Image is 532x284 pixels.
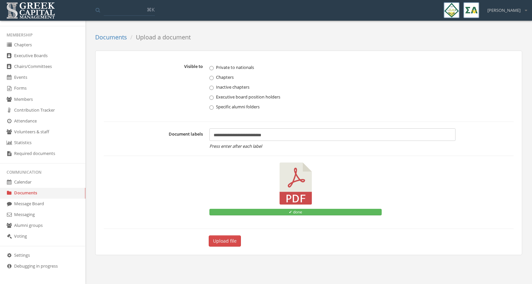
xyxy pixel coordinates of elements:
input: Chapters [209,76,214,80]
span: [PERSON_NAME] [487,7,521,13]
label: Specific alumni folders [209,103,455,110]
em: Press enter after each label [209,143,455,149]
a: Documents [95,33,127,41]
label: Executive board position holders [209,94,455,100]
label: Private to nationals [209,64,455,71]
input: Inactive chapters [209,86,214,90]
div: [PERSON_NAME] [483,2,527,13]
input: Executive board position holders [209,96,214,100]
input: Private to nationals [209,66,214,70]
button: Upload file [209,235,241,247]
label: Chapters [209,74,455,80]
label: Document labels [104,128,206,149]
div: ✔ done [209,209,382,215]
span: ⌘K [147,6,155,13]
label: Visible to [104,61,206,115]
input: Specific alumni folders [209,105,214,110]
li: Upload a document [127,33,191,42]
label: Inactive chapters [209,84,455,90]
